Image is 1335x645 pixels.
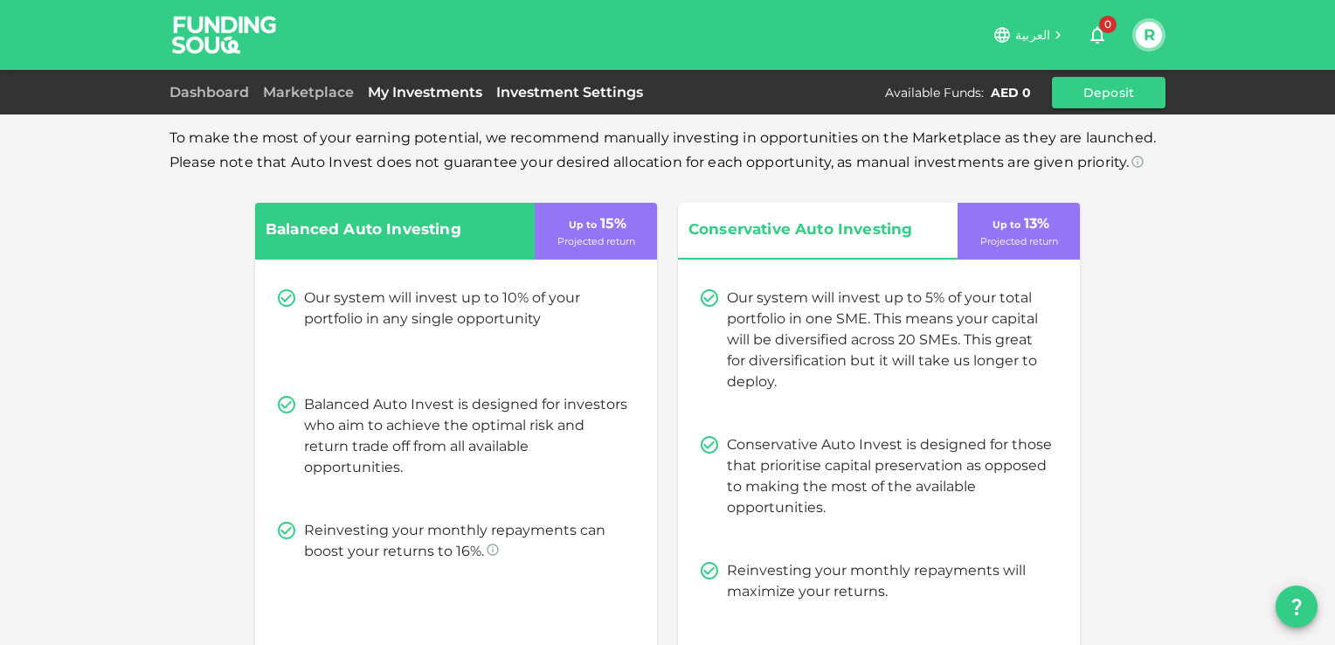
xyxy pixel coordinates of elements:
[304,520,629,562] p: Reinvesting your monthly repayments can boost your returns to 16%.
[569,218,597,231] span: Up to
[1080,17,1115,52] button: 0
[1015,27,1050,43] span: العربية
[727,288,1052,392] p: Our system will invest up to 5% of your total portfolio in one SME. This means your capital will ...
[169,84,256,101] a: Dashboard
[989,213,1049,234] p: 13 %
[885,84,984,101] div: Available Funds :
[1052,77,1166,108] button: Deposit
[489,84,650,101] a: Investment Settings
[980,234,1058,249] p: Projected return
[727,560,1052,602] p: Reinvesting your monthly repayments will maximize your returns.
[256,84,361,101] a: Marketplace
[266,217,501,243] span: Balanced Auto Investing
[304,394,629,478] p: Balanced Auto Invest is designed for investors who aim to achieve the optimal risk and return tra...
[557,234,635,249] p: Projected return
[727,434,1052,518] p: Conservative Auto Invest is designed for those that prioritise capital preservation as opposed to...
[1136,22,1162,48] button: R
[991,84,1031,101] div: AED 0
[565,213,626,234] p: 15 %
[169,129,1156,170] span: To make the most of your earning potential, we recommend manually investing in opportunities on t...
[361,84,489,101] a: My Investments
[1099,16,1117,33] span: 0
[993,218,1020,231] span: Up to
[304,288,629,329] p: Our system will invest up to 10% of your portfolio in any single opportunity
[1276,586,1318,628] button: question
[688,217,924,243] span: Conservative Auto Investing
